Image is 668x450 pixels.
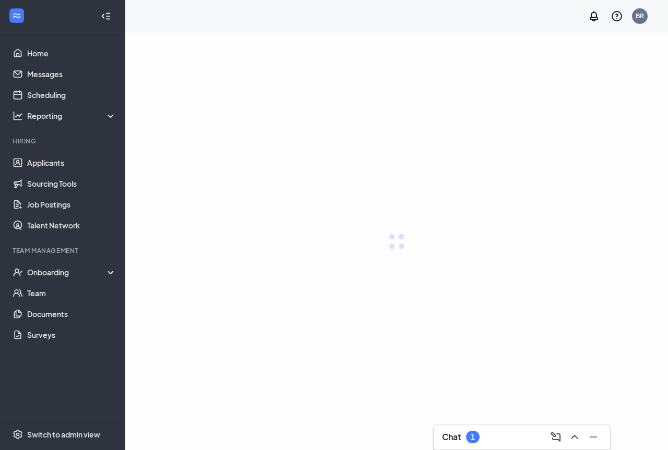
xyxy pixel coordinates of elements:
[11,10,22,21] svg: WorkstreamLogo
[27,303,116,324] a: Documents
[13,267,23,277] svg: UserCheck
[13,246,114,255] div: Team Management
[27,194,116,215] a: Job Postings
[27,173,116,194] a: Sourcing Tools
[587,431,600,443] svg: Minimize
[27,152,116,173] a: Applicants
[27,64,116,84] a: Messages
[611,10,623,22] svg: QuestionInfo
[27,429,100,440] div: Switch to admin view
[27,215,116,236] a: Talent Network
[585,429,602,445] button: Minimize
[13,111,23,121] svg: Analysis
[636,11,644,20] div: BR
[588,10,600,22] svg: Notifications
[13,137,114,145] div: Hiring
[27,324,116,345] a: Surveys
[550,431,562,443] svg: ComposeMessage
[13,429,23,440] svg: Settings
[568,431,581,443] svg: ChevronUp
[27,267,108,277] div: Onboarding
[566,429,583,445] button: ChevronUp
[27,111,117,121] div: Reporting
[27,84,116,105] a: Scheduling
[547,429,564,445] button: ComposeMessage
[27,43,116,64] a: Home
[471,433,475,442] div: 1
[101,11,111,21] svg: Collapse
[442,431,461,443] h3: Chat
[27,283,116,303] a: Team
